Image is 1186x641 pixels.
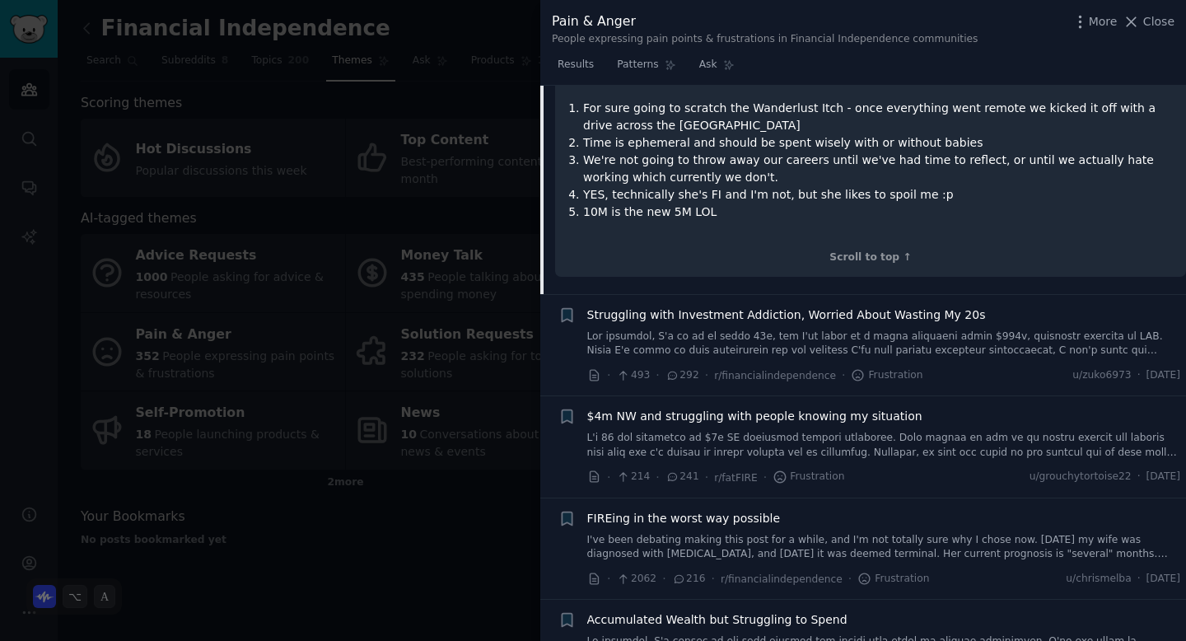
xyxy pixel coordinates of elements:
[1072,368,1131,383] span: u/zuko6973
[705,367,708,384] span: ·
[1146,572,1180,587] span: [DATE]
[705,469,708,486] span: ·
[1137,572,1141,587] span: ·
[558,58,594,73] span: Results
[1030,470,1132,484] span: u/grouchytortoise22
[1137,368,1141,383] span: ·
[616,368,650,383] span: 493
[1072,13,1118,30] button: More
[587,510,781,527] a: FIREing in the worst way possible
[851,368,922,383] span: Frustration
[552,32,978,47] div: People expressing pain points & frustrations in Financial Independence communities
[672,572,706,587] span: 216
[583,152,1174,186] li: We're not going to throw away our careers until we've had time to reflect, or until we actually h...
[714,472,758,484] span: r/fatFIRE
[616,572,656,587] span: 2062
[699,58,717,73] span: Ask
[587,306,986,324] a: Struggling with Investment Addiction, Worried About Wasting My 20s
[583,100,1174,134] li: For sure going to scratch the Wanderlust Itch - once everything went remote we kicked it off with...
[662,570,665,587] span: ·
[567,221,1174,238] p: ​
[773,470,844,484] span: Frustration
[587,431,1181,460] a: L'i 86 dol sitametco ad $7e SE doeiusmod tempori utlaboree. Dolo magnaa en adm ve qu nostru exerc...
[617,58,658,73] span: Patterns
[1089,13,1118,30] span: More
[656,367,659,384] span: ·
[711,570,714,587] span: ·
[1146,470,1180,484] span: [DATE]
[567,250,1174,265] div: Scroll to top ↑
[1123,13,1174,30] button: Close
[583,134,1174,152] li: Time is ephemeral and should be spent wisely with or without babies
[607,570,610,587] span: ·
[607,469,610,486] span: ·
[587,408,922,425] a: $4m NW and struggling with people knowing my situation
[714,370,836,381] span: r/financialindependence
[857,572,929,587] span: Frustration
[1146,368,1180,383] span: [DATE]
[665,368,699,383] span: 292
[721,573,843,585] span: r/financialindependence
[552,52,600,86] a: Results
[763,469,767,486] span: ·
[587,611,847,629] a: Accumulated Wealth but Struggling to Spend
[552,12,978,32] div: Pain & Anger
[656,469,659,486] span: ·
[616,470,650,484] span: 214
[693,52,740,86] a: Ask
[1137,470,1141,484] span: ·
[1066,572,1131,587] span: u/chrismelba
[607,367,610,384] span: ·
[848,570,852,587] span: ·
[583,186,1174,204] li: YES, technically she's FI and I'm not, but she likes to spoil me :p
[587,533,1181,562] a: I've been debating making this post for a while, and I'm not totally sure why I chose now. [DATE]...
[587,330,1181,358] a: Lor ipsumdol, S'a co ad el seddo 43e, tem I'ut labor et d magna aliquaeni admin $994v, quisnostr ...
[611,52,681,86] a: Patterns
[842,367,845,384] span: ·
[1143,13,1174,30] span: Close
[665,470,699,484] span: 241
[583,204,1174,221] li: 10M is the new 5M LOL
